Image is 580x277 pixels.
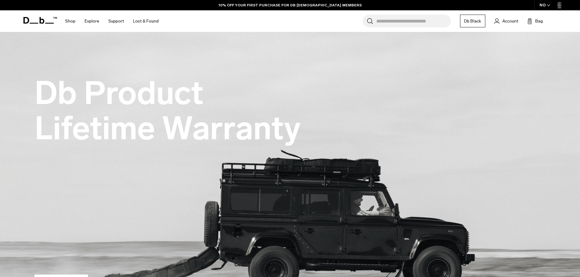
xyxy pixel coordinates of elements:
[133,10,159,32] a: Lost & Found
[85,10,99,32] a: Explore
[108,10,124,32] a: Support
[61,10,163,32] nav: Main Navigation
[65,10,76,32] a: Shop
[219,2,362,8] a: 10% OFF YOUR FIRST PURCHASE FOR DB [DEMOGRAPHIC_DATA] MEMBERS
[502,18,518,24] span: Account
[527,17,543,25] button: Bag
[535,18,543,24] span: Bag
[34,76,308,146] h1: Db Product Lifetime Warranty
[460,15,485,27] a: Db Black
[494,17,518,25] a: Account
